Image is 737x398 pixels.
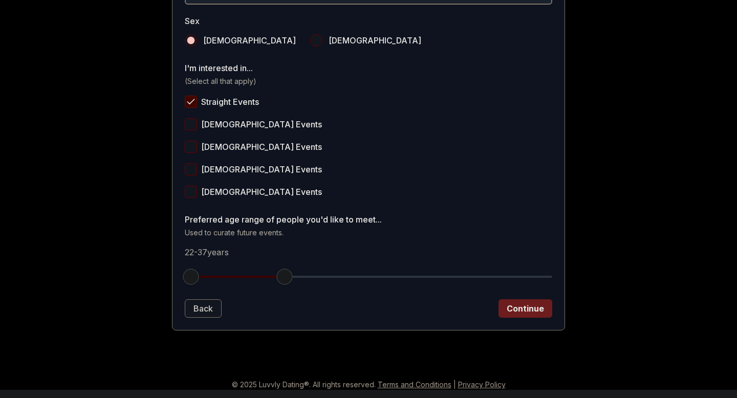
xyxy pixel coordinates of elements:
span: [DEMOGRAPHIC_DATA] Events [201,165,322,173]
label: I'm interested in... [185,64,552,72]
p: 22 - 37 years [185,246,552,258]
span: | [453,380,456,389]
span: [DEMOGRAPHIC_DATA] Events [201,143,322,151]
label: Preferred age range of people you'd like to meet... [185,215,552,224]
button: [DEMOGRAPHIC_DATA] [310,34,322,47]
p: Used to curate future events. [185,228,552,238]
label: Sex [185,17,552,25]
button: [DEMOGRAPHIC_DATA] [185,34,197,47]
a: Privacy Policy [458,380,506,389]
button: Straight Events [185,96,197,108]
span: [DEMOGRAPHIC_DATA] [203,36,296,45]
a: Terms and Conditions [378,380,451,389]
button: [DEMOGRAPHIC_DATA] Events [185,186,197,198]
button: Continue [498,299,552,318]
button: Back [185,299,222,318]
button: [DEMOGRAPHIC_DATA] Events [185,163,197,175]
p: (Select all that apply) [185,76,552,86]
button: [DEMOGRAPHIC_DATA] Events [185,118,197,130]
button: [DEMOGRAPHIC_DATA] Events [185,141,197,153]
span: [DEMOGRAPHIC_DATA] Events [201,188,322,196]
span: [DEMOGRAPHIC_DATA] Events [201,120,322,128]
span: [DEMOGRAPHIC_DATA] [329,36,421,45]
span: Straight Events [201,98,259,106]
